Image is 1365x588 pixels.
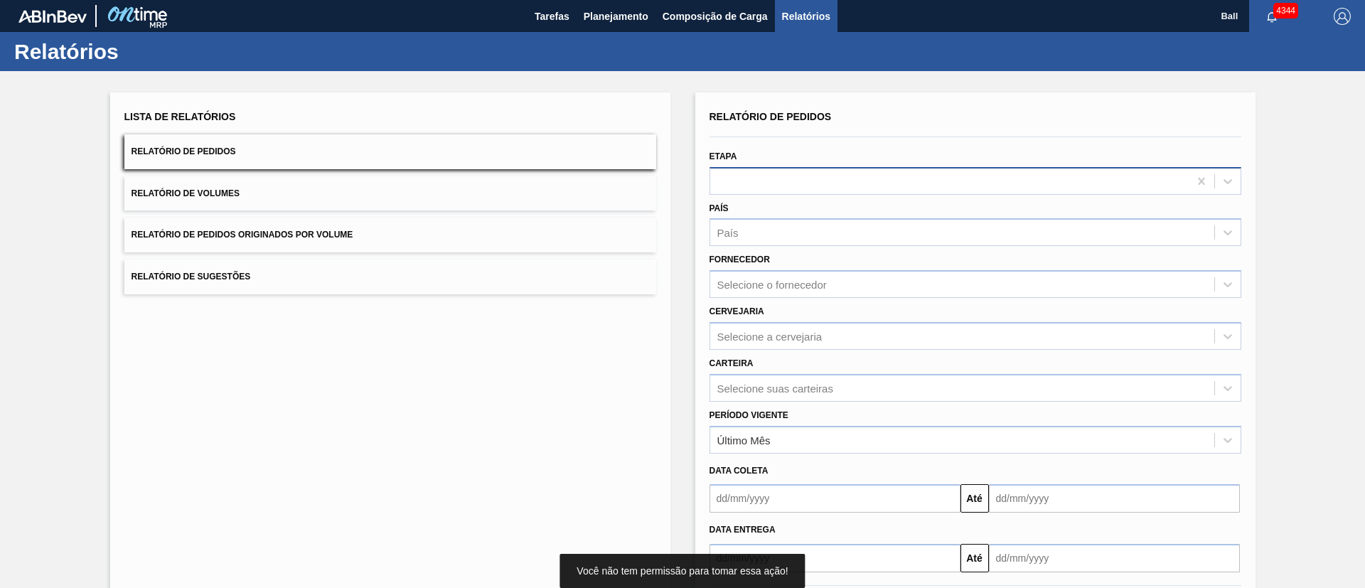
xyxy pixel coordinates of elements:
button: Até [960,484,989,513]
img: TNhmsLtSVTkK8tSr43FrP2fwEKptu5GPRR3wAAAABJRU5ErkJggg== [18,10,87,23]
button: Notificações [1249,6,1295,26]
span: Relatório de Pedidos [710,111,832,122]
div: Selecione a cervejaria [717,330,823,342]
input: dd/mm/yyyy [710,544,960,572]
span: Relatório de Volumes [132,188,240,198]
button: Relatório de Pedidos [124,134,656,169]
span: Você não tem permissão para tomar essa ação! [577,565,788,577]
span: Data entrega [710,525,776,535]
span: Relatório de Pedidos [132,146,236,156]
label: Fornecedor [710,255,770,264]
span: Planejamento [584,8,648,25]
button: Relatório de Sugestões [124,260,656,294]
button: Relatório de Volumes [124,176,656,211]
label: Carteira [710,358,754,368]
input: dd/mm/yyyy [989,544,1240,572]
input: dd/mm/yyyy [710,484,960,513]
div: País [717,227,739,239]
input: dd/mm/yyyy [989,484,1240,513]
span: Data coleta [710,466,769,476]
button: Relatório de Pedidos Originados por Volume [124,218,656,252]
div: Último Mês [717,434,771,446]
h1: Relatórios [14,43,267,60]
img: Logout [1334,8,1351,25]
label: País [710,203,729,213]
span: Relatório de Sugestões [132,272,251,282]
label: Cervejaria [710,306,764,316]
button: Até [960,544,989,572]
div: Selecione o fornecedor [717,279,827,291]
label: Etapa [710,151,737,161]
span: Lista de Relatórios [124,111,236,122]
span: Tarefas [535,8,569,25]
span: Relatórios [782,8,830,25]
label: Período Vigente [710,410,788,420]
span: Composição de Carga [663,8,768,25]
span: 4344 [1273,3,1298,18]
div: Selecione suas carteiras [717,382,833,394]
span: Relatório de Pedidos Originados por Volume [132,230,353,240]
